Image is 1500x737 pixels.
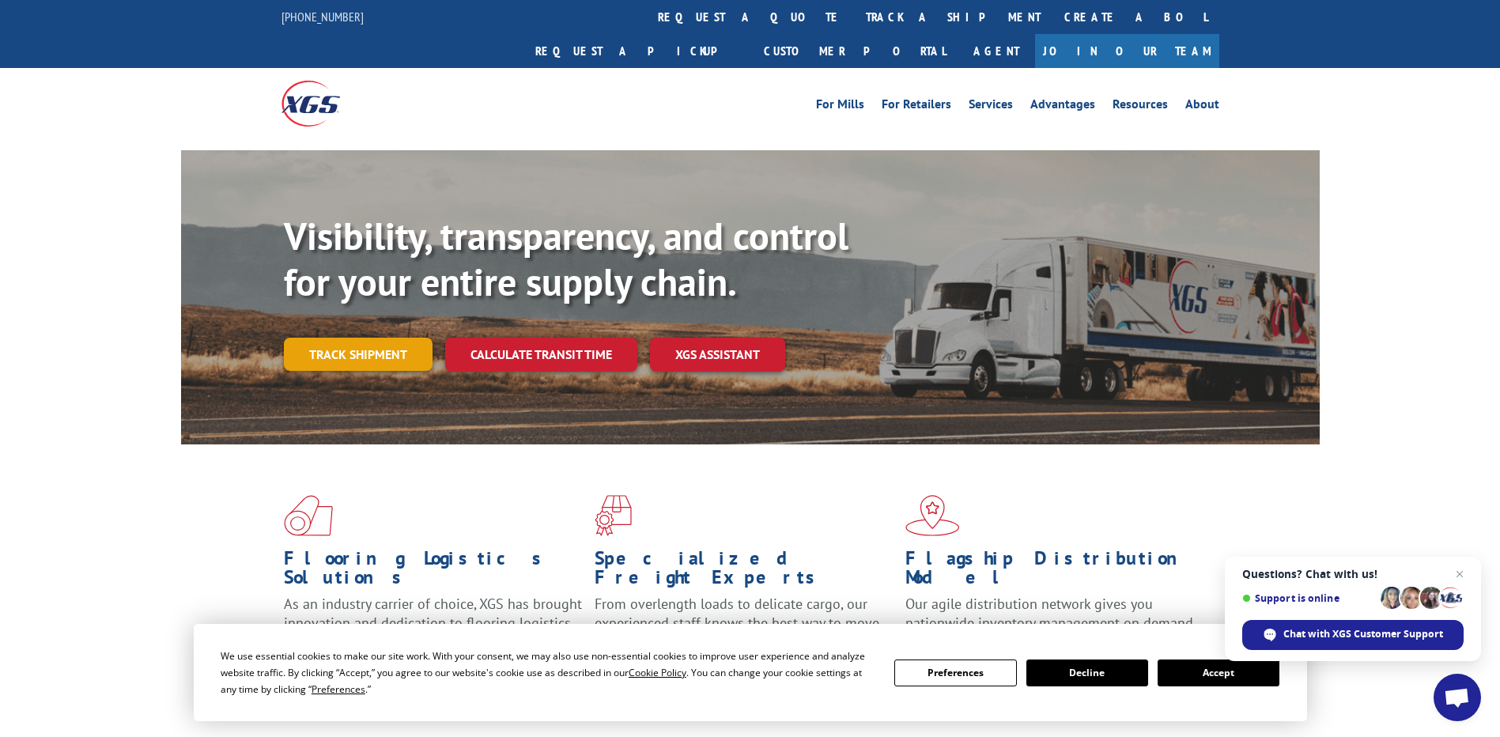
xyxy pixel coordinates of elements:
a: Services [969,98,1013,115]
a: Track shipment [284,338,433,371]
h1: Flagship Distribution Model [905,549,1204,595]
h1: Specialized Freight Experts [595,549,894,595]
span: Preferences [312,682,365,696]
span: Support is online [1242,592,1375,604]
div: We use essential cookies to make our site work. With your consent, we may also use non-essential ... [221,648,875,697]
span: Cookie Policy [629,666,686,679]
div: Cookie Consent Prompt [194,624,1307,721]
a: Calculate transit time [445,338,637,372]
span: Our agile distribution network gives you nationwide inventory management on demand. [905,595,1196,632]
button: Decline [1026,660,1148,686]
a: About [1185,98,1219,115]
div: Open chat [1434,674,1481,721]
b: Visibility, transparency, and control for your entire supply chain. [284,211,848,306]
span: Chat with XGS Customer Support [1283,627,1443,641]
a: XGS ASSISTANT [650,338,785,372]
a: [PHONE_NUMBER] [281,9,364,25]
div: Chat with XGS Customer Support [1242,620,1464,650]
a: Advantages [1030,98,1095,115]
button: Preferences [894,660,1016,686]
img: xgs-icon-flagship-distribution-model-red [905,495,960,536]
a: Resources [1113,98,1168,115]
a: Request a pickup [523,34,752,68]
img: xgs-icon-focused-on-flooring-red [595,495,632,536]
a: For Retailers [882,98,951,115]
span: Close chat [1450,565,1469,584]
a: Customer Portal [752,34,958,68]
span: Questions? Chat with us! [1242,568,1464,580]
p: From overlength loads to delicate cargo, our experienced staff knows the best way to move your fr... [595,595,894,665]
button: Accept [1158,660,1279,686]
span: As an industry carrier of choice, XGS has brought innovation and dedication to flooring logistics... [284,595,582,651]
a: For Mills [816,98,864,115]
a: Join Our Team [1035,34,1219,68]
a: Agent [958,34,1035,68]
h1: Flooring Logistics Solutions [284,549,583,595]
img: xgs-icon-total-supply-chain-intelligence-red [284,495,333,536]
